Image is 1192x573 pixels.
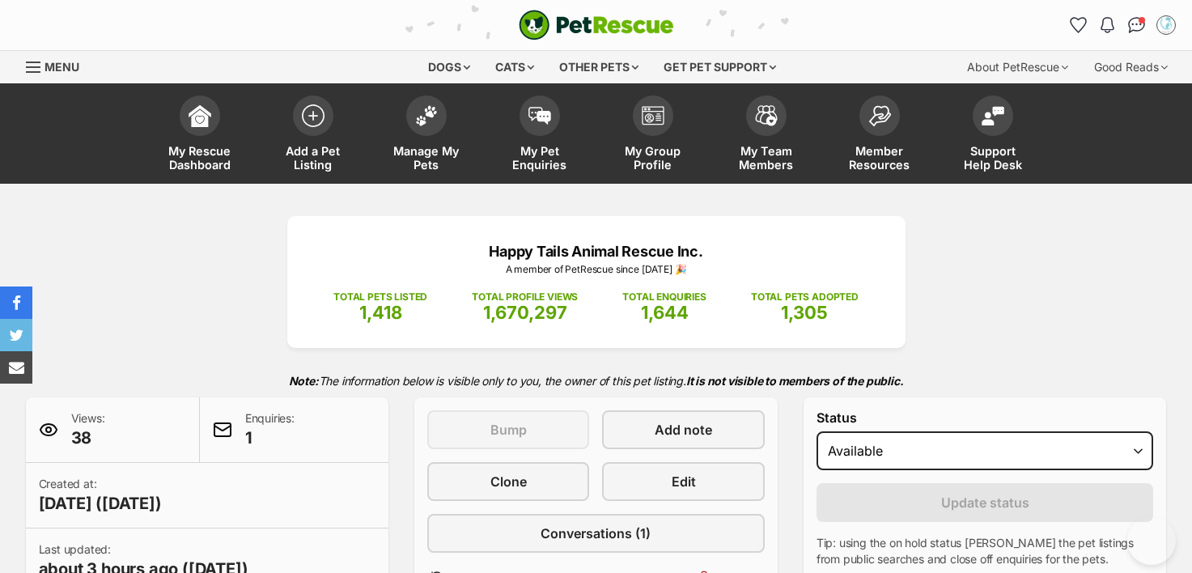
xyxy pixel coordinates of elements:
img: add-pet-listing-icon-0afa8454b4691262ce3f59096e99ab1cd57d4a30225e0717b998d2c9b9846f56.svg [302,104,325,127]
ul: Account quick links [1066,12,1179,38]
p: TOTAL ENQUIRIES [622,290,706,304]
img: chat-41dd97257d64d25036548639549fe6c8038ab92f7586957e7f3b1b290dea8141.svg [1128,17,1145,33]
span: Support Help Desk [957,144,1029,172]
img: notifications-46538b983faf8c2785f20acdc204bb7945ddae34d4c08c2a6579f10ce5e182be.svg [1101,17,1114,33]
div: Dogs [417,51,481,83]
a: My Pet Enquiries [483,87,596,184]
p: Created at: [39,476,162,515]
span: Update status [941,493,1029,512]
div: Cats [484,51,545,83]
img: dashboard-icon-eb2f2d2d3e046f16d808141f083e7271f6b2e854fb5c12c21221c1fb7104beca.svg [189,104,211,127]
a: Conversations (1) [427,514,765,553]
span: My Pet Enquiries [503,144,576,172]
p: Tip: using the on hold status [PERSON_NAME] the pet listings from public searches and close off e... [817,535,1154,567]
a: Add a Pet Listing [257,87,370,184]
span: My Rescue Dashboard [163,144,236,172]
span: Bump [490,420,527,439]
strong: Note: [289,374,319,388]
span: My Team Members [730,144,803,172]
button: My account [1153,12,1179,38]
span: 1 [245,427,295,449]
div: Get pet support [652,51,787,83]
span: Menu [45,60,79,74]
p: TOTAL PETS LISTED [333,290,427,304]
a: My Team Members [710,87,823,184]
button: Update status [817,483,1154,522]
p: A member of PetRescue since [DATE] 🎉 [312,262,881,277]
span: 38 [71,427,105,449]
span: 1,418 [359,302,402,323]
img: team-members-icon-5396bd8760b3fe7c0b43da4ab00e1e3bb1a5d9ba89233759b79545d2d3fc5d0d.svg [755,105,778,126]
span: My Group Profile [617,144,689,172]
span: 1,670,297 [483,302,567,323]
img: help-desk-icon-fdf02630f3aa405de69fd3d07c3f3aa587a6932b1a1747fa1d2bba05be0121f9.svg [982,106,1004,125]
p: TOTAL PETS ADOPTED [751,290,859,304]
strong: It is not visible to members of the public. [686,374,904,388]
a: Menu [26,51,91,80]
span: Clone [490,472,527,491]
img: logo-cat-932fe2b9b8326f06289b0f2fb663e598f794de774fb13d1741a6617ecf9a85b4.svg [519,10,674,40]
p: Enquiries: [245,410,295,449]
p: Happy Tails Animal Rescue Inc. [312,240,881,262]
a: Clone [427,462,589,501]
img: pet-enquiries-icon-7e3ad2cf08bfb03b45e93fb7055b45f3efa6380592205ae92323e6603595dc1f.svg [528,107,551,125]
span: Add a Pet Listing [277,144,350,172]
a: Manage My Pets [370,87,483,184]
span: Add note [655,420,712,439]
img: Happy Tails profile pic [1158,17,1174,33]
div: Other pets [548,51,650,83]
p: Views: [71,410,105,449]
img: member-resources-icon-8e73f808a243e03378d46382f2149f9095a855e16c252ad45f914b54edf8863c.svg [868,105,891,127]
iframe: Help Scout Beacon - Open [1127,516,1176,565]
span: Edit [672,472,696,491]
div: Good Reads [1083,51,1179,83]
img: group-profile-icon-3fa3cf56718a62981997c0bc7e787c4b2cf8bcc04b72c1350f741eb67cf2f40e.svg [642,106,664,125]
img: manage-my-pets-icon-02211641906a0b7f246fdf0571729dbe1e7629f14944591b6c1af311fb30b64b.svg [415,105,438,126]
a: Conversations [1124,12,1150,38]
a: Edit [602,462,764,501]
span: Member Resources [843,144,916,172]
span: Manage My Pets [390,144,463,172]
span: 1,305 [781,302,828,323]
button: Notifications [1095,12,1121,38]
p: The information below is visible only to you, the owner of this pet listing. [26,364,1167,397]
a: Member Resources [823,87,936,184]
a: Add note [602,410,764,449]
a: My Rescue Dashboard [143,87,257,184]
p: TOTAL PROFILE VIEWS [472,290,578,304]
a: Support Help Desk [936,87,1050,184]
div: About PetRescue [956,51,1080,83]
a: My Group Profile [596,87,710,184]
a: PetRescue [519,10,674,40]
span: [DATE] ([DATE]) [39,492,162,515]
label: Status [817,410,1154,425]
button: Bump [427,410,589,449]
span: Conversations (1) [541,524,651,543]
span: 1,644 [641,302,689,323]
a: Favourites [1066,12,1092,38]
